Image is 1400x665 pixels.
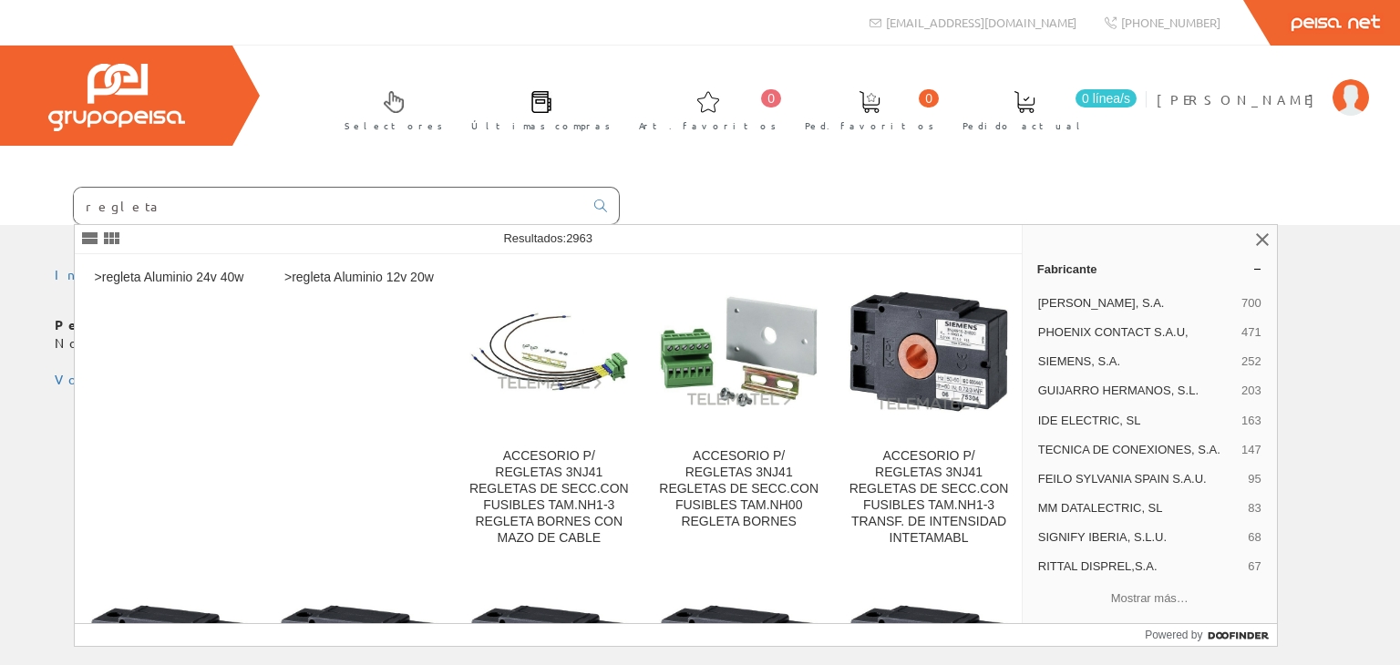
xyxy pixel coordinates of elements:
span: 0 línea/s [1076,89,1137,107]
div: ACCESORIO P/ REGLETAS 3NJ41 REGLETAS DE SECC.CON FUSIBLES TAM.NH1-3 TRANSF. DE INTENSIDAD INTETAMABL [849,448,1008,547]
div: >regleta Aluminio 12v 20w [279,270,438,286]
b: Pedidos [55,316,150,332]
div: ACCESORIO P/ REGLETAS 3NJ41 REGLETAS DE SECC.CON FUSIBLES TAM.NH1-3 REGLETA BORNES CON MAZO DE CABLE [469,448,629,547]
img: ACCESORIO P/ REGLETAS 3NJ41 REGLETAS DE SECC.CON FUSIBLES TAM.NH00 REGLETA BORNES [659,295,818,408]
span: Powered by [1145,627,1202,643]
a: 0 línea/s Pedido actual [944,76,1141,142]
a: [PERSON_NAME] [1157,76,1369,93]
div: © Grupo Peisa [55,389,1345,404]
a: ACCESORIO P/ REGLETAS 3NJ41 REGLETAS DE SECC.CON FUSIBLES TAM.NH1-3 REGLETA BORNES CON MAZO DE CA... [455,255,643,568]
span: Últimas compras [471,117,611,135]
span: SIGNIFY IBERIA, S.L.U. [1038,529,1241,546]
span: Resultados: [503,231,592,245]
span: 95 [1248,471,1261,487]
a: Volver [55,371,131,387]
span: [EMAIL_ADDRESS][DOMAIN_NAME] [886,15,1076,30]
a: Fabricante [1023,254,1277,283]
span: 0 [761,89,781,107]
span: 0 [919,89,939,107]
input: Buscar ... [74,188,583,224]
span: Pedido actual [962,117,1086,135]
span: [PERSON_NAME] [1157,90,1323,108]
span: PHOENIX CONTACT S.A.U, [1038,324,1234,341]
span: 471 [1241,324,1261,341]
span: [PERSON_NAME], S.A. [1038,295,1234,312]
button: Mostrar más… [1030,584,1270,614]
span: RITTAL DISPREL,S.A. [1038,558,1241,575]
span: IDE ELECTRIC, SL [1038,413,1234,429]
span: 252 [1241,353,1261,370]
a: Selectores [326,76,452,142]
span: 67 [1248,558,1261,575]
span: 147 [1241,442,1261,458]
span: 700 [1241,295,1261,312]
span: GUIJARRO HERMANOS, S.L. [1038,383,1234,399]
p: No he podido validar el pedido favorito indicado (51701). [55,316,1345,353]
span: Ped. favoritos [805,117,934,135]
img: ACCESORIO P/ REGLETAS 3NJ41 REGLETAS DE SECC.CON FUSIBLES TAM.NH1-3 REGLETA BORNES CON MAZO DE CABLE [469,312,629,392]
img: ACCESORIO P/ REGLETAS 3NJ41 REGLETAS DE SECC.CON FUSIBLES TAM.NH1-3 TRANSF. DE INTENSIDAD INTETAMABL [849,291,1008,413]
div: ACCESORIO P/ REGLETAS 3NJ41 REGLETAS DE SECC.CON FUSIBLES TAM.NH00 REGLETA BORNES [659,448,818,530]
a: >regleta Aluminio 24v 40w [75,255,263,568]
span: 2963 [566,231,592,245]
span: 203 [1241,383,1261,399]
a: Powered by [1145,624,1277,646]
span: MM DATALECTRIC, SL [1038,500,1241,517]
span: Art. favoritos [639,117,777,135]
a: >regleta Aluminio 12v 20w [264,255,453,568]
a: Últimas compras [453,76,620,142]
span: 163 [1241,413,1261,429]
span: SIEMENS, S.A. [1038,353,1234,370]
span: TECNICA DE CONEXIONES, S.A. [1038,442,1234,458]
span: 83 [1248,500,1261,517]
a: ACCESORIO P/ REGLETAS 3NJ41 REGLETAS DE SECC.CON FUSIBLES TAM.NH00 REGLETA BORNES ACCESORIO P/ RE... [644,255,833,568]
span: 68 [1248,529,1261,546]
img: Grupo Peisa [48,64,185,131]
span: Selectores [345,117,443,135]
a: Inicio [55,266,132,282]
div: >regleta Aluminio 24v 40w [89,270,249,286]
span: FEILO SYLVANIA SPAIN S.A.U. [1038,471,1241,487]
span: [PHONE_NUMBER] [1121,15,1220,30]
a: ACCESORIO P/ REGLETAS 3NJ41 REGLETAS DE SECC.CON FUSIBLES TAM.NH1-3 TRANSF. DE INTENSIDAD INTETAM... [834,255,1023,568]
